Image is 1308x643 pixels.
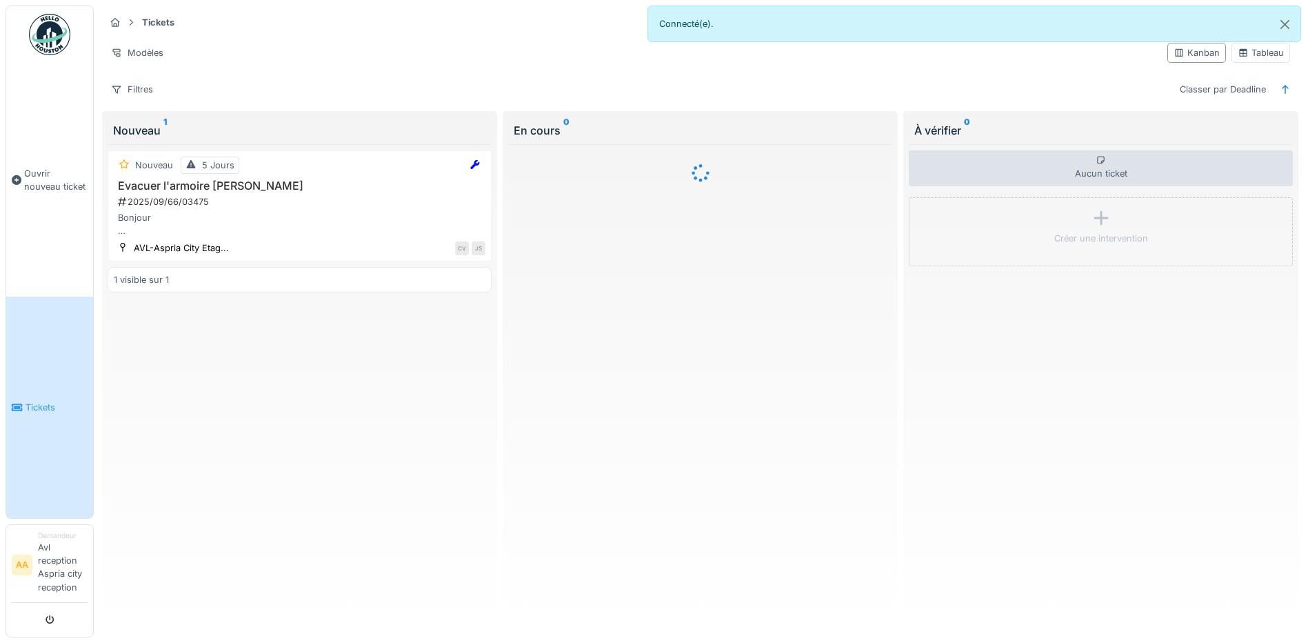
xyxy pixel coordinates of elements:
div: Demandeur [38,531,88,541]
div: Nouveau [113,122,486,139]
div: CV [455,241,469,255]
div: 5 Jours [202,159,234,172]
div: Nouveau [135,159,173,172]
sup: 0 [964,122,970,139]
sup: 0 [563,122,570,139]
div: Modèles [105,43,170,63]
span: Ouvrir nouveau ticket [24,167,88,193]
a: Tickets [6,297,93,517]
a: Ouvrir nouveau ticket [6,63,93,297]
div: Filtres [105,79,159,99]
h3: Evacuer l'armoire [PERSON_NAME] [114,179,485,192]
div: Kanban [1174,46,1220,59]
sup: 1 [163,122,167,139]
div: Classer par Deadline [1174,79,1272,99]
img: Badge_color-CXgf-gQk.svg [29,14,70,55]
div: JS [472,241,485,255]
li: Avl reception Aspria city reception [38,531,88,600]
div: Tableau [1238,46,1284,59]
button: Close [1269,6,1300,43]
div: 2025/09/66/03475 [117,195,485,208]
div: 1 visible sur 1 [114,273,169,286]
strong: Tickets [137,16,180,29]
div: Connecté(e). [647,6,1302,42]
div: Aucun ticket [909,150,1293,186]
div: Bonjour Serait il possible d'évacuer l'armoire [GEOGRAPHIC_DATA] qui se situe en bas? Merci beauc... [114,211,485,237]
div: À vérifier [914,122,1287,139]
span: Tickets [26,401,88,414]
div: AVL-Aspria City Etag... [134,241,229,255]
div: Créer une intervention [1054,232,1148,245]
li: AA [12,555,32,575]
a: AA DemandeurAvl reception Aspria city reception [12,531,88,603]
div: En cours [514,122,887,139]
